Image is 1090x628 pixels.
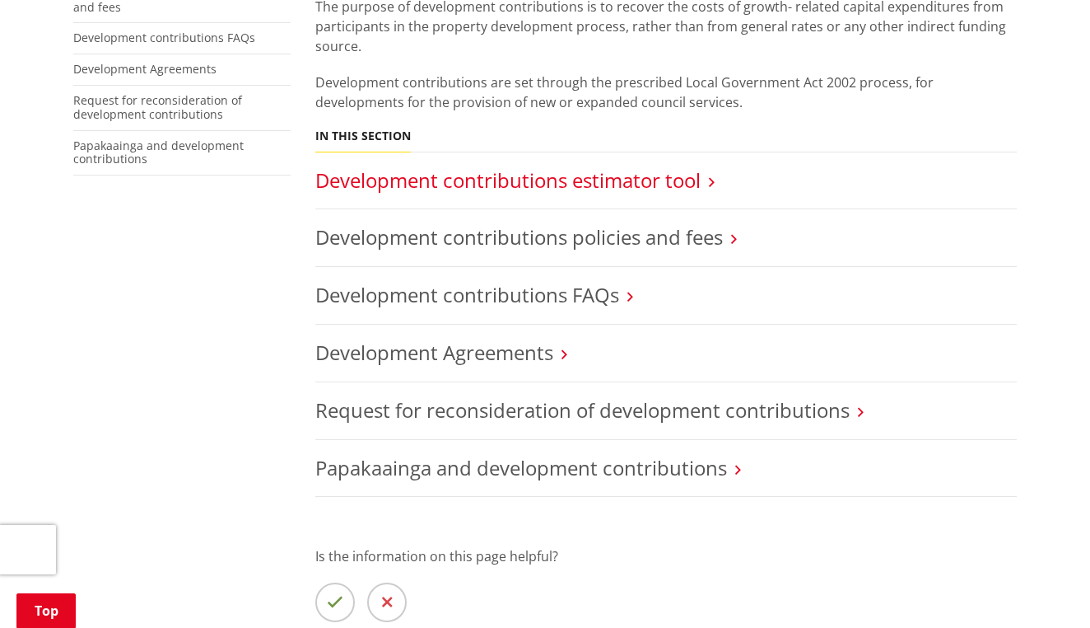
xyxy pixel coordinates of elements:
[315,546,1017,566] p: Is the information on this page helpful?
[73,61,217,77] a: Development Agreements
[73,92,242,122] a: Request for reconsideration of development contributions
[315,223,723,251] a: Development contributions policies and fees
[16,593,76,628] a: Top
[73,30,255,45] a: Development contributions FAQs
[315,166,701,194] a: Development contributions estimator tool
[315,281,619,308] a: Development contributions FAQs
[315,129,411,143] h5: In this section
[315,339,553,366] a: Development Agreements
[315,73,1017,112] p: Development contributions are set through the prescribed Local Government Act 2002 process, for d...
[73,138,244,167] a: Papakaainga and development contributions
[315,454,727,481] a: Papakaainga and development contributions
[1014,559,1074,618] iframe: Messenger Launcher
[315,396,850,424] a: Request for reconsideration of development contributions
